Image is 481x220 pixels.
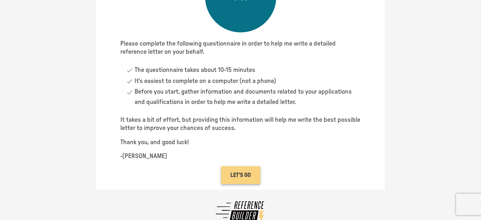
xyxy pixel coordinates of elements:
[120,40,361,57] p: Please complete the following questionnaire in order to help me write a detailed reference letter...
[120,116,361,133] p: It takes a bit of effort, but providing this information will help me write the best possible let...
[135,76,276,87] p: It's easiest to complete on a computer (not a phone)
[221,166,260,184] button: LET'S GO
[135,65,255,75] p: The questionnaire takes about 10-15 minutes
[120,138,361,147] p: Thank you, and good luck!
[120,152,361,161] p: - [PERSON_NAME]
[135,87,355,108] p: Before you start, gather information and documents related to your applications and qualification...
